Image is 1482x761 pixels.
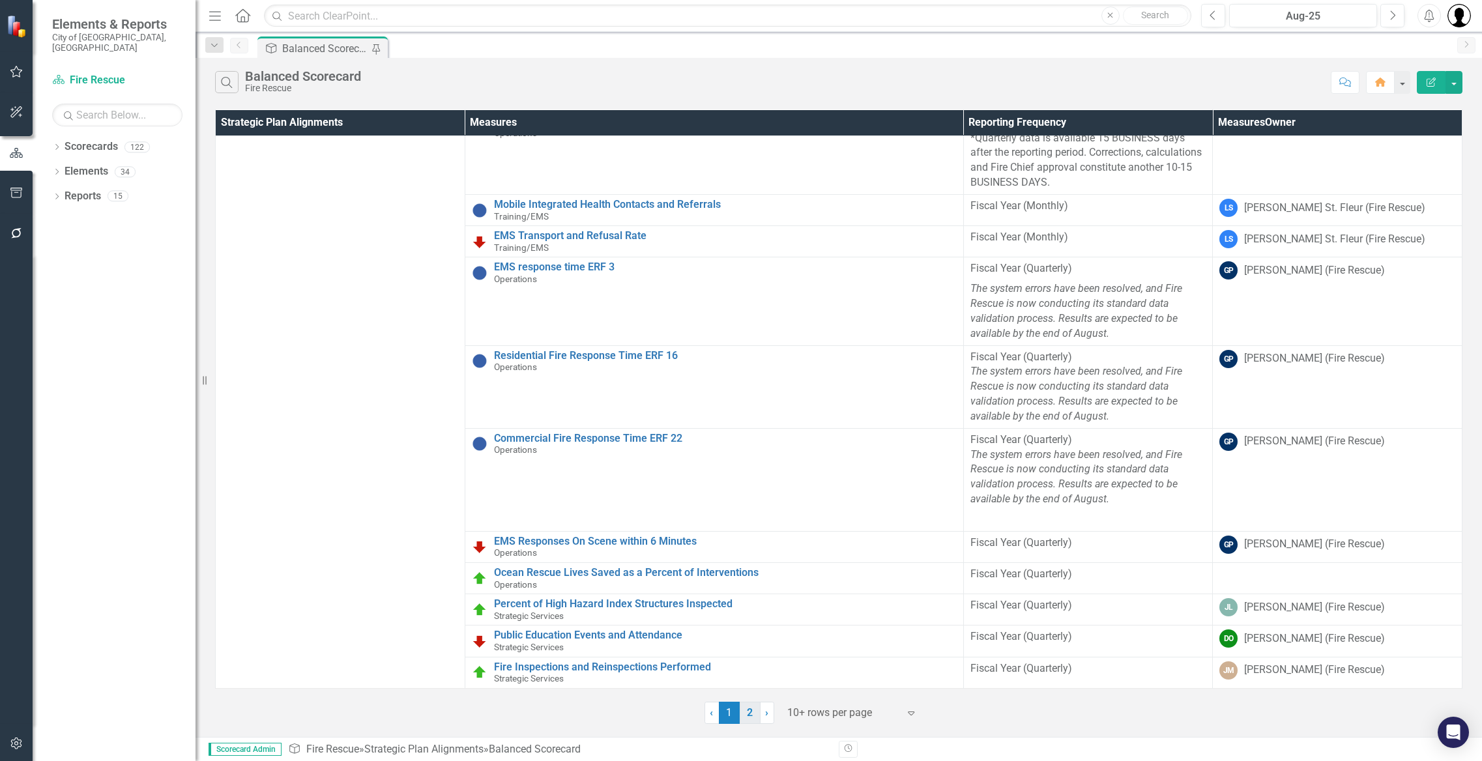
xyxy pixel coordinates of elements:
[1244,663,1385,678] div: [PERSON_NAME] (Fire Rescue)
[1213,563,1462,594] td: Double-Click to Edit
[1213,345,1462,428] td: Double-Click to Edit
[710,706,714,719] span: ‹
[494,661,957,673] a: Fire Inspections and Reinspections Performed
[1213,428,1462,531] td: Double-Click to Edit
[465,226,963,257] td: Double-Click to Edit Right Click for Context Menu
[963,625,1213,657] td: Double-Click to Edit
[264,5,1191,27] input: Search ClearPoint...
[970,448,1182,506] em: The system errors have been resolved, and Fire Rescue is now conducting its standard data validat...
[1213,111,1462,194] td: Double-Click to Edit
[489,743,581,755] div: Balanced Scorecard
[52,104,182,126] input: Search Below...
[465,594,963,625] td: Double-Click to Edit Right Click for Context Menu
[740,702,761,724] a: 2
[1141,10,1169,20] span: Search
[65,139,118,154] a: Scorecards
[970,199,1206,214] p: Fiscal Year (Monthly)
[115,166,136,177] div: 34
[963,111,1213,194] td: Double-Click to Edit
[472,633,487,649] img: Reviewing for Improvement
[465,657,963,688] td: Double-Click to Edit Right Click for Context Menu
[494,567,957,579] a: Ocean Rescue Lives Saved as a Percent of Interventions
[52,73,182,88] a: Fire Rescue
[970,661,1206,676] p: Fiscal Year (Quarterly)
[472,436,487,452] img: Information Unavailable
[494,579,537,590] span: Operations
[1244,631,1385,646] div: [PERSON_NAME] (Fire Rescue)
[1244,351,1385,366] div: [PERSON_NAME] (Fire Rescue)
[766,706,769,719] span: ›
[494,629,957,641] a: Public Education Events and Attendance
[7,15,29,38] img: ClearPoint Strategy
[963,594,1213,625] td: Double-Click to Edit
[1244,201,1425,216] div: [PERSON_NAME] St. Fleur (Fire Rescue)
[465,194,963,225] td: Double-Click to Edit Right Click for Context Menu
[245,83,361,93] div: Fire Rescue
[108,191,128,202] div: 15
[1447,4,1471,27] img: Marco De Medici
[465,563,963,594] td: Double-Click to Edit Right Click for Context Menu
[963,257,1213,345] td: Double-Click to Edit
[124,141,150,152] div: 122
[1213,257,1462,345] td: Double-Click to Edit
[1123,7,1188,25] button: Search
[494,642,564,652] span: Strategic Services
[1229,4,1377,27] button: Aug-25
[65,189,101,204] a: Reports
[1244,232,1425,247] div: [PERSON_NAME] St. Fleur (Fire Rescue)
[494,242,549,253] span: Training/EMS
[494,211,549,222] span: Training/EMS
[52,32,182,53] small: City of [GEOGRAPHIC_DATA], [GEOGRAPHIC_DATA]
[1219,629,1238,648] div: DO
[970,629,1206,644] p: Fiscal Year (Quarterly)
[494,362,537,372] span: Operations
[288,742,829,757] div: » »
[1213,625,1462,657] td: Double-Click to Edit
[1234,8,1373,24] div: Aug-25
[1213,531,1462,562] td: Double-Click to Edit
[963,531,1213,562] td: Double-Click to Edit
[963,428,1213,531] td: Double-Click to Edit
[970,282,1182,339] em: The system errors have been resolved, and Fire Rescue is now conducting its standard data validat...
[52,16,182,32] span: Elements & Reports
[970,598,1206,613] p: Fiscal Year (Quarterly)
[494,610,564,621] span: Strategic Services
[970,365,1182,422] em: The system errors have been resolved, and Fire Rescue is now conducting its standard data validat...
[472,265,487,281] img: Information Unavailable
[472,353,487,369] img: Information Unavailable
[1219,536,1238,554] div: GP
[472,234,487,250] img: Reviewing for Improvement
[1219,261,1238,280] div: GP
[970,536,1206,551] p: Fiscal Year (Quarterly)
[970,433,1206,510] p: Fiscal Year (Quarterly)
[963,194,1213,225] td: Double-Click to Edit
[364,743,484,755] a: Strategic Plan Alignments
[494,444,537,455] span: Operations
[494,547,537,558] span: Operations
[472,539,487,554] img: Reviewing for Improvement
[1219,661,1238,680] div: JM
[970,567,1206,582] p: Fiscal Year (Quarterly)
[1219,350,1238,368] div: GP
[970,350,1206,424] p: Fiscal Year (Quarterly)
[1244,537,1385,552] div: [PERSON_NAME] (Fire Rescue)
[1219,433,1238,451] div: GP
[494,199,957,210] a: Mobile Integrated Health Contacts and Referrals
[970,116,1206,190] p: Fiscal Year (Quarterly) *Quarterly data is available 15 BUSINESS days after the reporting period....
[465,111,963,194] td: Double-Click to Edit Right Click for Context Menu
[245,69,361,83] div: Balanced Scorecard
[472,203,487,218] img: Information Unavailable
[494,433,957,444] a: Commercial Fire Response Time ERF 22
[1219,230,1238,248] div: LS
[1244,263,1385,278] div: [PERSON_NAME] (Fire Rescue)
[1213,226,1462,257] td: Double-Click to Edit
[472,602,487,618] img: Proceeding as Planned
[494,274,537,284] span: Operations
[1219,598,1238,616] div: JL
[963,563,1213,594] td: Double-Click to Edit
[465,531,963,562] td: Double-Click to Edit Right Click for Context Menu
[494,350,957,362] a: Residential Fire Response Time ERF 16
[494,673,564,683] span: Strategic Services
[970,261,1206,279] p: Fiscal Year (Quarterly)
